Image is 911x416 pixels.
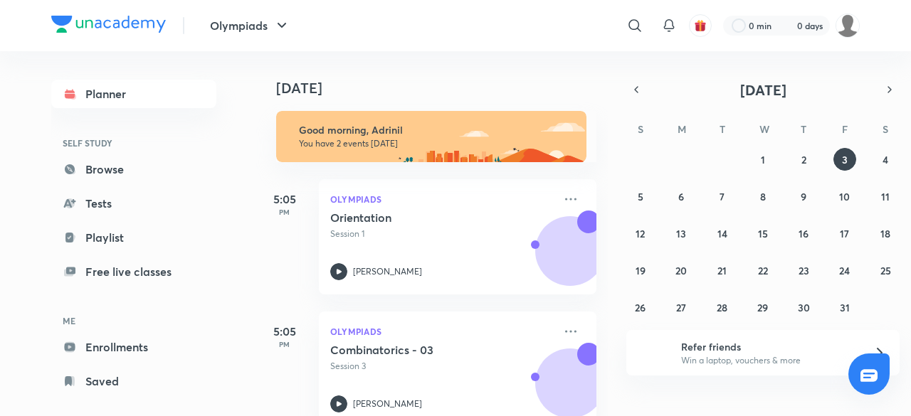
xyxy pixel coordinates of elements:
button: Olympiads [201,11,299,40]
button: [DATE] [646,80,880,100]
abbr: Sunday [638,122,643,136]
abbr: October 10, 2025 [839,190,850,203]
abbr: Friday [842,122,848,136]
a: Free live classes [51,257,216,286]
a: Planner [51,80,216,108]
abbr: October 16, 2025 [799,227,809,240]
abbr: October 7, 2025 [720,190,725,203]
h4: [DATE] [276,80,611,97]
p: Session 1 [330,228,554,240]
h6: SELF STUDY [51,131,216,155]
abbr: October 19, 2025 [636,264,646,277]
abbr: October 3, 2025 [842,153,848,166]
img: streak [780,18,794,33]
abbr: October 22, 2025 [758,264,768,277]
abbr: Saturday [883,122,888,136]
button: October 30, 2025 [792,296,815,319]
abbr: October 25, 2025 [880,264,891,277]
button: October 7, 2025 [711,185,734,208]
button: October 12, 2025 [629,222,652,245]
img: Company Logo [51,16,166,33]
abbr: October 23, 2025 [799,264,809,277]
button: October 18, 2025 [874,222,897,245]
abbr: October 8, 2025 [760,190,766,203]
button: October 31, 2025 [833,296,856,319]
abbr: October 17, 2025 [840,227,849,240]
button: October 14, 2025 [711,222,734,245]
p: Olympiads [330,323,554,340]
abbr: October 18, 2025 [880,227,890,240]
abbr: Thursday [801,122,806,136]
abbr: October 20, 2025 [675,264,687,277]
button: October 9, 2025 [792,185,815,208]
a: Tests [51,189,216,218]
button: October 17, 2025 [833,222,856,245]
abbr: October 24, 2025 [839,264,850,277]
button: October 1, 2025 [752,148,774,171]
abbr: October 27, 2025 [676,301,686,314]
abbr: October 30, 2025 [798,301,810,314]
button: October 6, 2025 [670,185,693,208]
h5: Combinatorics - 03 [330,343,507,357]
a: Browse [51,155,216,183]
button: October 20, 2025 [670,259,693,282]
abbr: Wednesday [759,122,769,136]
h6: Refer friends [681,339,856,354]
button: October 27, 2025 [670,296,693,319]
abbr: October 29, 2025 [757,301,768,314]
button: October 4, 2025 [874,148,897,171]
button: October 13, 2025 [670,222,693,245]
abbr: Tuesday [720,122,725,136]
abbr: October 6, 2025 [678,190,684,203]
h5: 5:05 [256,323,313,340]
button: October 5, 2025 [629,185,652,208]
button: October 11, 2025 [874,185,897,208]
img: avatar [694,19,707,32]
abbr: October 31, 2025 [840,301,850,314]
button: October 3, 2025 [833,148,856,171]
button: October 8, 2025 [752,185,774,208]
button: October 28, 2025 [711,296,734,319]
abbr: October 11, 2025 [881,190,890,203]
abbr: October 9, 2025 [801,190,806,203]
abbr: October 4, 2025 [883,153,888,166]
p: [PERSON_NAME] [353,398,422,410]
p: Session 3 [330,360,554,373]
p: You have 2 events [DATE] [299,138,574,149]
button: October 10, 2025 [833,185,856,208]
a: Enrollments [51,333,216,361]
button: October 26, 2025 [629,296,652,319]
abbr: October 12, 2025 [636,227,645,240]
button: October 21, 2025 [711,259,734,282]
h5: Orientation [330,210,507,225]
p: [PERSON_NAME] [353,265,422,278]
p: Win a laptop, vouchers & more [681,354,856,367]
button: October 24, 2025 [833,259,856,282]
abbr: October 21, 2025 [717,264,727,277]
span: [DATE] [740,80,786,100]
button: October 25, 2025 [874,259,897,282]
abbr: October 1, 2025 [761,153,765,166]
abbr: October 26, 2025 [635,301,646,314]
h5: 5:05 [256,191,313,208]
button: October 19, 2025 [629,259,652,282]
abbr: Monday [678,122,686,136]
button: October 15, 2025 [752,222,774,245]
img: referral [638,338,666,367]
abbr: October 28, 2025 [717,301,727,314]
a: Saved [51,367,216,395]
button: October 2, 2025 [792,148,815,171]
h6: ME [51,309,216,333]
button: October 29, 2025 [752,296,774,319]
button: avatar [689,14,712,37]
abbr: October 13, 2025 [676,227,686,240]
p: PM [256,208,313,216]
abbr: October 15, 2025 [758,227,768,240]
a: Playlist [51,223,216,252]
button: October 23, 2025 [792,259,815,282]
a: Company Logo [51,16,166,36]
button: October 22, 2025 [752,259,774,282]
abbr: October 2, 2025 [801,153,806,166]
abbr: October 5, 2025 [638,190,643,203]
abbr: October 14, 2025 [717,227,727,240]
